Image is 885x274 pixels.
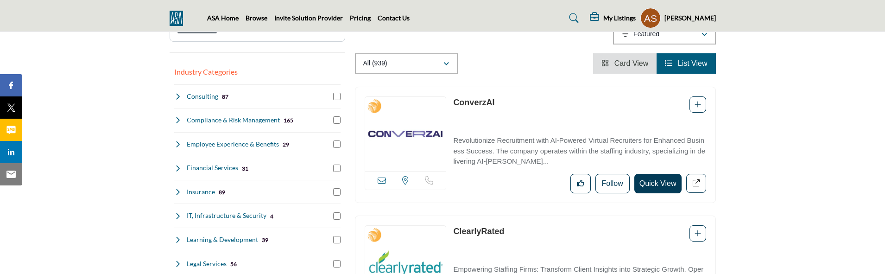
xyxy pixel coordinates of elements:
a: ConverzAI [453,98,494,107]
button: Featured [613,24,716,45]
input: Select IT, Infrastructure & Security checkbox [333,212,341,220]
b: 29 [283,141,289,148]
input: Select Employee Experience & Benefits checkbox [333,140,341,148]
img: 2025 Staffing World Exhibitors Badge Icon [367,69,381,143]
span: List View [678,59,708,67]
a: Redirect to listing [686,174,706,193]
h4: Consulting: Strategic advisory services to help staffing firms optimize operations and grow their... [187,92,218,101]
img: Site Logo [170,11,188,26]
h5: [PERSON_NAME] [664,13,716,23]
div: 39 Results For Learning & Development [262,236,268,244]
b: 4 [270,213,273,220]
li: List View [657,53,715,74]
a: Pricing [350,14,371,22]
input: Select Learning & Development checkbox [333,236,341,243]
div: 4 Results For IT, Infrastructure & Security [270,212,273,220]
div: My Listings [590,13,636,24]
a: Contact Us [378,14,410,22]
a: Revolutionize Recruitment with AI-Powered Virtual Recruiters for Enhanced Business Success. The c... [453,130,706,167]
button: Industry Categories [174,66,238,77]
img: ConverzAI [365,97,446,171]
span: Card View [614,59,649,67]
b: 56 [230,261,237,268]
p: Revolutionize Recruitment with AI-Powered Virtual Recruiters for Enhanced Business Success. The c... [453,135,706,167]
p: All (939) [363,59,387,68]
div: 31 Results For Financial Services [242,164,248,172]
img: 2025 Staffing World Exhibitors Badge Icon [367,198,381,272]
a: View Card [601,59,648,67]
h4: IT, Infrastructure & Security: Technology infrastructure, cybersecurity, and IT support services ... [187,211,266,220]
input: Select Insurance checkbox [333,188,341,196]
li: Card View [593,53,657,74]
button: Follow [595,174,630,193]
a: Add To List [695,229,701,237]
button: All (939) [355,53,458,74]
a: ClearlyRated [453,227,504,236]
button: Like listing [570,174,591,193]
a: ASA Home [207,14,239,22]
a: Add To List [695,101,701,108]
input: Select Legal Services checkbox [333,260,341,268]
b: 87 [222,94,228,100]
div: 56 Results For Legal Services [230,260,237,268]
b: 31 [242,166,248,172]
p: Featured [633,30,659,39]
p: ClearlyRated [453,225,504,256]
a: View List [665,59,707,67]
h4: Learning & Development: Training programs and educational resources to enhance staffing professio... [187,235,258,244]
p: ConverzAI [453,96,494,127]
div: 165 Results For Compliance & Risk Management [284,116,293,124]
input: Select Consulting checkbox [333,93,341,100]
a: Search [560,11,585,25]
div: 87 Results For Consulting [222,92,228,101]
h5: My Listings [603,14,636,22]
button: Quick View [634,174,682,193]
b: 39 [262,237,268,243]
a: Invite Solution Provider [274,14,343,22]
div: 29 Results For Employee Experience & Benefits [283,140,289,148]
button: Show hide supplier dropdown [640,8,661,28]
input: Select Financial Services checkbox [333,165,341,172]
input: Select Compliance & Risk Management checkbox [333,116,341,124]
h4: Insurance: Specialized insurance coverage including professional liability and workers' compensat... [187,187,215,197]
h4: Financial Services: Banking, accounting, and financial planning services tailored for staffing co... [187,163,238,172]
h4: Legal Services: Employment law expertise and legal counsel focused on staffing industry regulations. [187,259,227,268]
a: Browse [246,14,267,22]
b: 165 [284,117,293,124]
div: 89 Results For Insurance [219,188,225,196]
b: 89 [219,189,225,196]
h4: Compliance & Risk Management: Services to ensure staffing companies meet regulatory requirements ... [187,115,280,125]
h4: Employee Experience & Benefits: Solutions for enhancing workplace culture, employee satisfaction,... [187,140,279,149]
